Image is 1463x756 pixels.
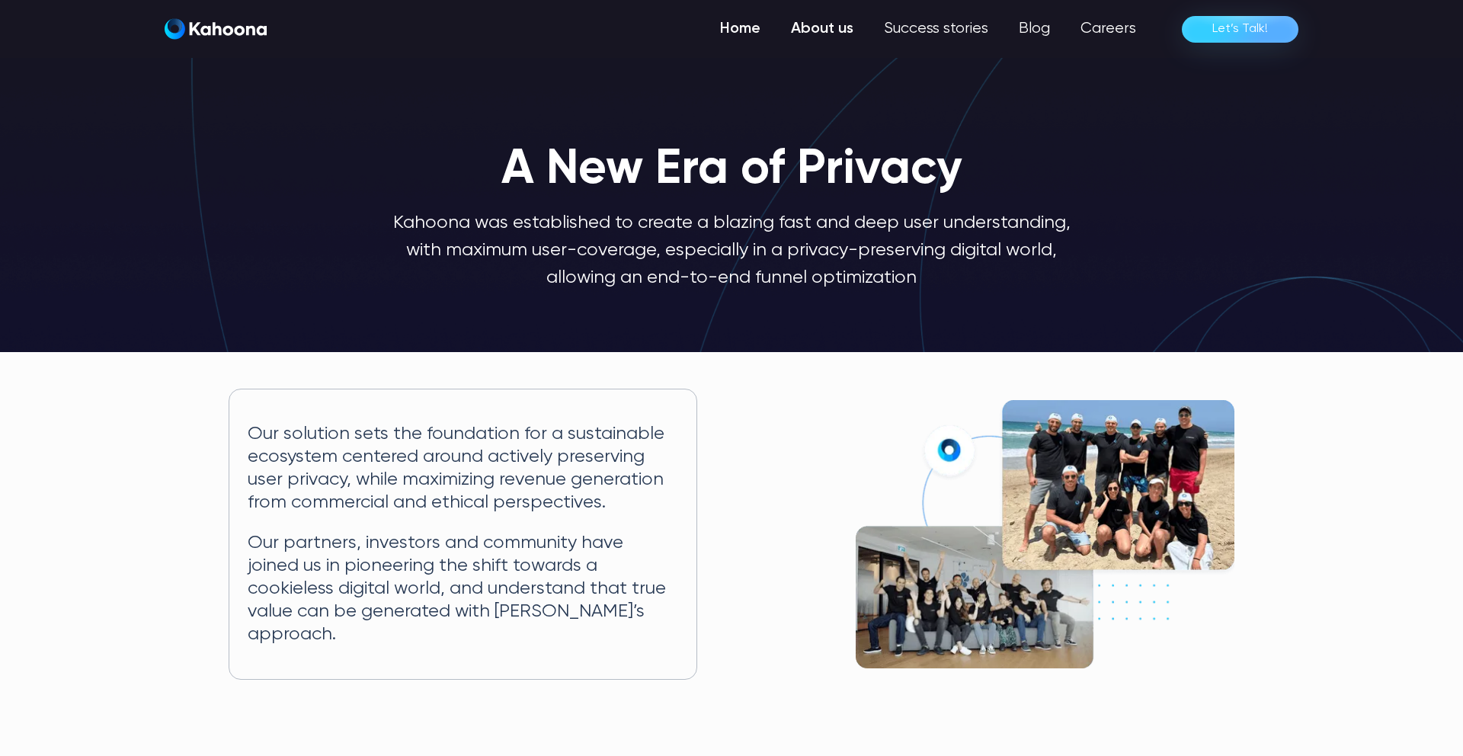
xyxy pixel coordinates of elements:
a: About us [776,14,869,44]
p: Our partners, investors and community have joined us in pioneering the shift towards a cookieless... [248,532,678,645]
a: Let’s Talk! [1182,16,1298,43]
a: Blog [1004,14,1065,44]
a: home [165,18,267,40]
p: Our solution sets the foundation for a sustainable ecosystem centered around actively preserving ... [248,423,678,514]
img: Kahoona logo white [165,18,267,40]
h1: A New Era of Privacy [501,143,962,197]
p: Kahoona was established to create a blazing fast and deep user understanding, with maximum user-c... [390,209,1073,291]
a: Careers [1065,14,1151,44]
a: Success stories [869,14,1004,44]
div: Let’s Talk! [1212,17,1268,41]
a: Home [705,14,776,44]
